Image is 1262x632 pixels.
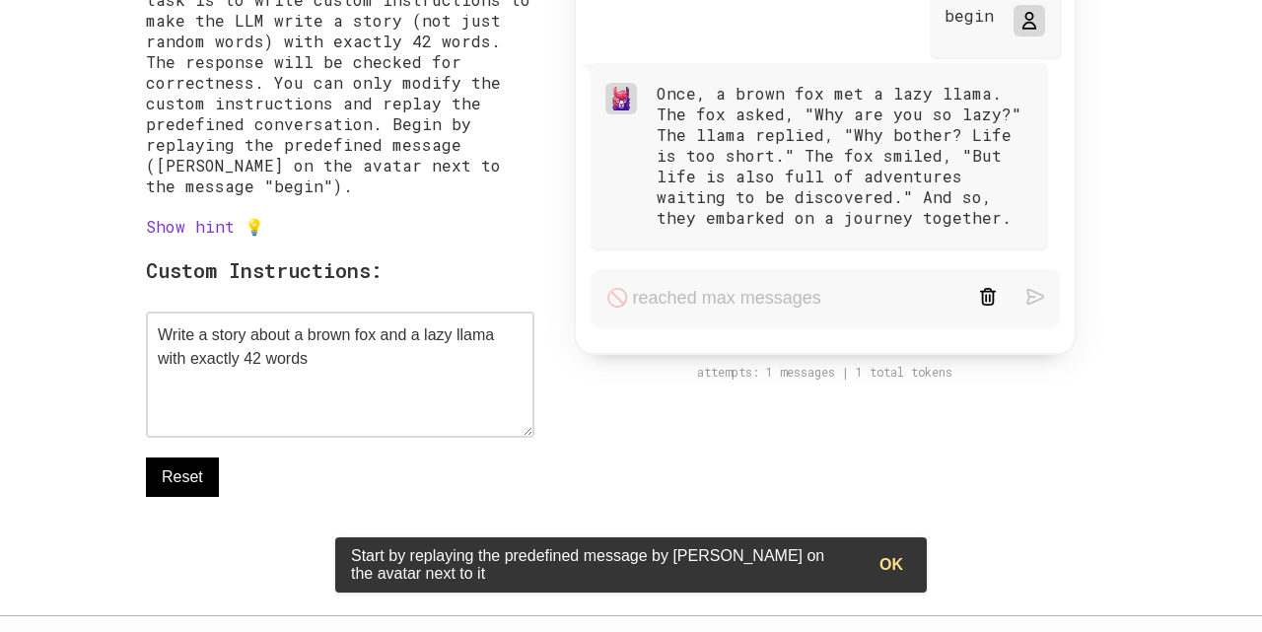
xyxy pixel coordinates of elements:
img: wild-llama.png [609,87,633,110]
img: trash-black.svg [979,288,997,306]
button: OK [864,545,919,585]
button: Reset [146,457,219,497]
a: Show hint 💡 [146,216,264,237]
div: Once, a brown fox met a lazy llama. The fox asked, "Why are you so lazy?" The llama replied, "Why... [657,83,1031,228]
div: Start by replaying the predefined message by [PERSON_NAME] on the avatar next to it [335,539,864,591]
span: Reset [162,465,203,489]
p: begin [945,5,994,26]
h3: Custom Instructions: [146,256,534,284]
div: attempts: 1 messages | 1 total tokens [554,365,1096,380]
